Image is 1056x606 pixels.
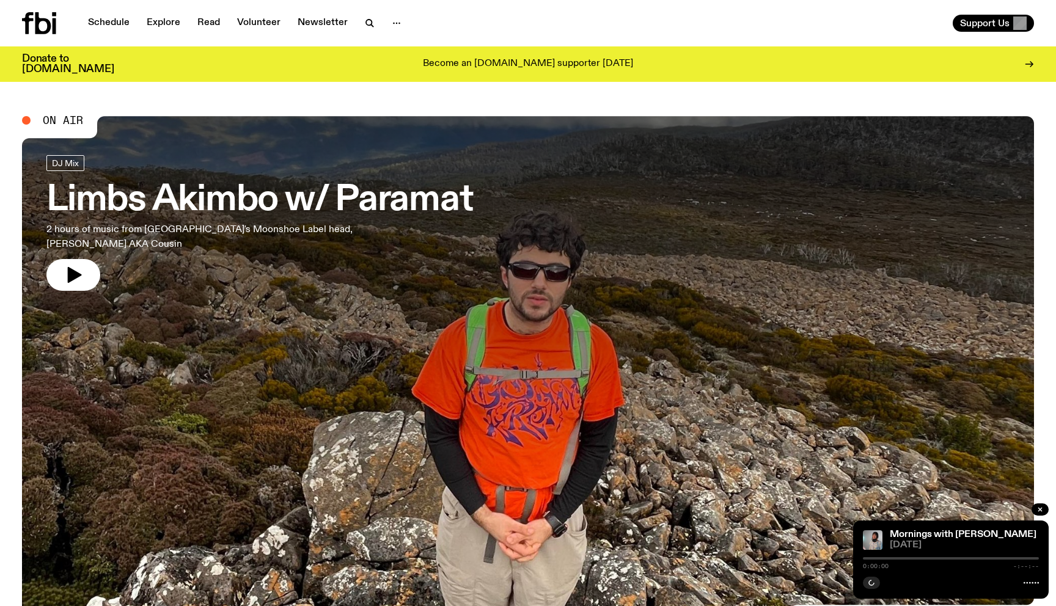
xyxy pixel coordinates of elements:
img: Kana Frazer is smiling at the camera with her head tilted slightly to her left. She wears big bla... [863,530,882,550]
h3: Donate to [DOMAIN_NAME] [22,54,114,75]
h3: Limbs Akimbo w/ Paramat [46,183,473,217]
a: Newsletter [290,15,355,32]
span: [DATE] [890,541,1039,550]
span: 0:00:00 [863,563,889,569]
button: Support Us [953,15,1034,32]
a: Explore [139,15,188,32]
a: Schedule [81,15,137,32]
span: On Air [43,115,83,126]
span: DJ Mix [52,158,79,167]
a: DJ Mix [46,155,84,171]
span: -:--:-- [1013,563,1039,569]
p: 2 hours of music from [GEOGRAPHIC_DATA]'s Moonshoe Label head, [PERSON_NAME] AKA Cousin [46,222,359,252]
p: Become an [DOMAIN_NAME] supporter [DATE] [423,59,633,70]
a: Read [190,15,227,32]
span: Support Us [960,18,1010,29]
a: Volunteer [230,15,288,32]
a: Limbs Akimbo w/ Paramat2 hours of music from [GEOGRAPHIC_DATA]'s Moonshoe Label head, [PERSON_NAM... [46,155,473,291]
a: Mornings with [PERSON_NAME] [890,530,1036,539]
